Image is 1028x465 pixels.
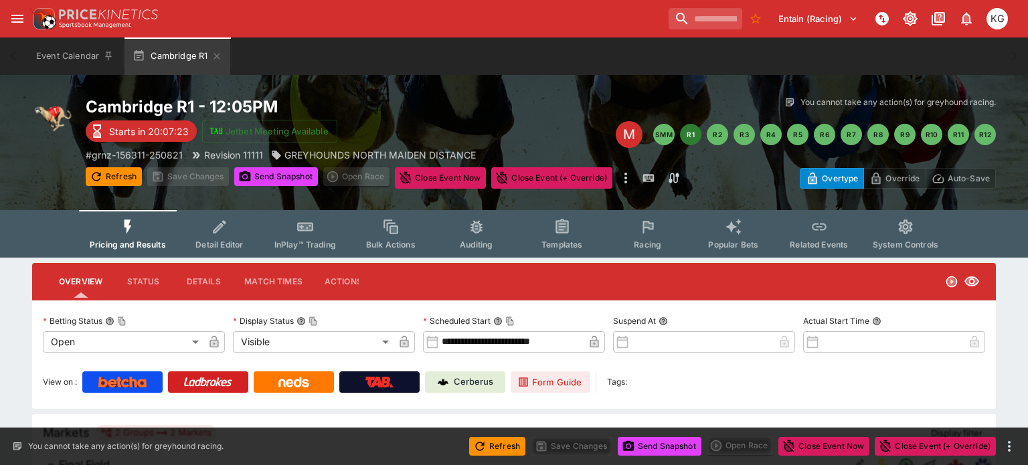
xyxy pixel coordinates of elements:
img: Neds [278,377,309,387]
button: Betting StatusCopy To Clipboard [105,316,114,326]
p: Auto-Save [948,171,990,185]
img: Cerberus [438,377,448,387]
span: Popular Bets [708,240,758,250]
p: Suspend At [613,315,656,327]
div: Kevin Gutschlag [987,8,1008,29]
div: split button [707,436,773,455]
img: greyhound_racing.png [32,96,75,139]
button: R12 [974,124,996,145]
div: Event type filters [79,210,949,258]
p: Overtype [822,171,858,185]
button: R7 [841,124,862,145]
button: more [1001,438,1017,454]
button: Display filter [923,422,991,444]
button: R5 [787,124,808,145]
img: jetbet-logo.svg [209,124,223,138]
p: Starts in 20:07:23 [109,124,189,138]
button: Documentation [926,7,950,31]
button: Kevin Gutschlag [982,4,1012,33]
button: Copy To Clipboard [117,316,126,326]
img: TabNZ [365,377,394,387]
p: Actual Start Time [803,315,869,327]
button: Scheduled StartCopy To Clipboard [493,316,503,326]
button: Overtype [800,168,864,189]
span: Pricing and Results [90,240,166,250]
p: You cannot take any action(s) for greyhound racing. [800,96,996,108]
button: Jetbet Meeting Available [202,120,337,143]
button: NOT Connected to PK [870,7,894,31]
button: R2 [707,124,728,145]
img: Ladbrokes [183,377,232,387]
span: Related Events [790,240,848,250]
span: Racing [634,240,661,250]
button: Send Snapshot [234,167,318,186]
button: Actions [313,266,373,298]
button: R9 [894,124,916,145]
button: Copy To Clipboard [309,316,318,326]
button: Refresh [86,167,142,186]
p: Display Status [233,315,294,327]
img: PriceKinetics Logo [29,5,56,32]
div: Visible [233,331,394,353]
nav: pagination navigation [653,124,996,145]
button: R4 [760,124,782,145]
label: View on : [43,371,77,393]
button: Details [173,266,234,298]
button: R8 [867,124,889,145]
label: Tags: [607,371,627,393]
div: Start From [800,168,996,189]
div: 2 Groups 2 Markets [100,425,211,441]
p: Betting Status [43,315,102,327]
img: Betcha [98,377,147,387]
button: Close Event (+ Override) [491,167,612,189]
svg: Visible [964,274,980,290]
span: Templates [541,240,582,250]
span: System Controls [873,240,938,250]
p: Revision 11111 [204,148,263,162]
button: Notifications [954,7,978,31]
button: Suspend At [659,316,668,326]
h2: Copy To Clipboard [86,96,541,117]
button: R3 [734,124,755,145]
button: R10 [921,124,942,145]
p: Copy To Clipboard [86,148,183,162]
p: Override [885,171,920,185]
div: GREYHOUNDS NORTH MAIDEN DISTANCE [271,148,476,162]
a: Form Guide [511,371,590,393]
img: Sportsbook Management [59,22,131,28]
svg: Open [945,275,958,288]
button: Event Calendar [28,37,122,75]
button: Auto-Save [926,168,996,189]
button: Match Times [234,266,313,298]
button: R1 [680,124,701,145]
span: InPlay™ Trading [274,240,336,250]
button: more [618,167,634,189]
button: No Bookmarks [745,8,766,29]
button: open drawer [5,7,29,31]
button: Copy To Clipboard [505,316,515,326]
p: Cerberus [454,375,493,389]
div: Edit Meeting [616,121,642,148]
span: Detail Editor [195,240,243,250]
button: R11 [948,124,969,145]
button: Status [113,266,173,298]
button: Toggle light/dark mode [898,7,922,31]
button: Actual Start Time [872,316,881,326]
button: SMM [653,124,675,145]
p: You cannot take any action(s) for greyhound racing. [28,440,224,452]
a: Cerberus [425,371,505,393]
p: GREYHOUNDS NORTH MAIDEN DISTANCE [284,148,476,162]
span: Auditing [460,240,493,250]
button: Refresh [469,437,525,456]
button: Close Event (+ Override) [875,437,996,456]
p: Scheduled Start [423,315,491,327]
button: Select Tenant [770,8,866,29]
div: split button [323,167,390,186]
button: Display StatusCopy To Clipboard [296,316,306,326]
h5: Markets [43,425,90,440]
button: Cambridge R1 [124,37,230,75]
div: Open [43,331,203,353]
img: PriceKinetics [59,9,158,19]
button: R6 [814,124,835,145]
button: Send Snapshot [618,437,701,456]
